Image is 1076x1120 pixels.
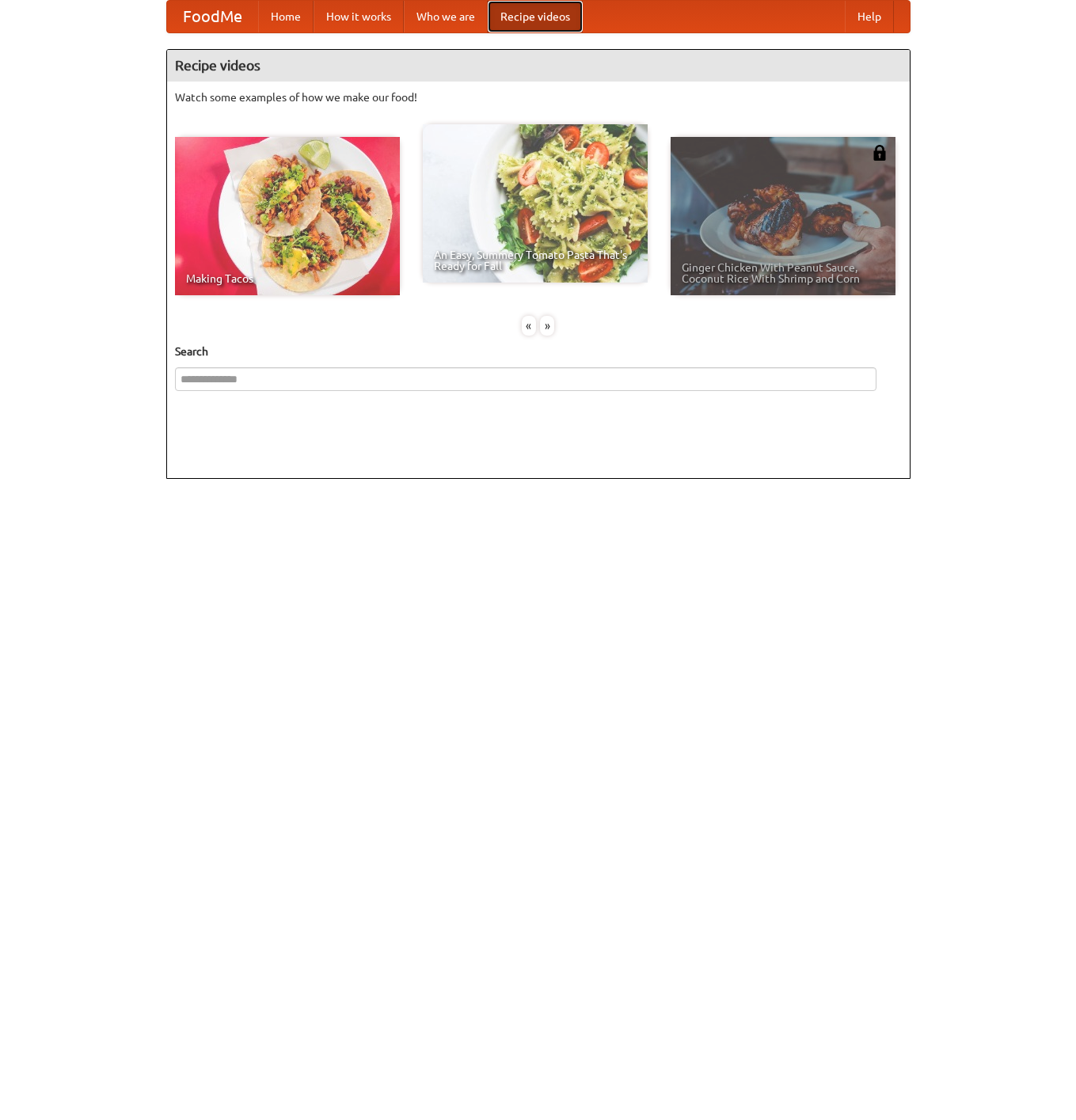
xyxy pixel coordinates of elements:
span: An Easy, Summery Tomato Pasta That's Ready for Fall [434,249,637,271]
div: » [540,316,554,336]
a: Help [845,1,894,32]
a: Recipe videos [488,1,583,32]
a: Making Tacos [175,137,400,295]
p: Watch some examples of how we make our food! [175,89,902,105]
span: Making Tacos [186,273,389,284]
a: FoodMe [167,1,258,32]
a: Home [258,1,314,32]
h4: Recipe videos [167,50,910,82]
h5: Search [175,344,902,359]
a: Who we are [404,1,488,32]
div: « [522,316,536,336]
img: 483408.png [872,145,888,161]
a: An Easy, Summery Tomato Pasta That's Ready for Fall [423,124,648,283]
a: How it works [314,1,404,32]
